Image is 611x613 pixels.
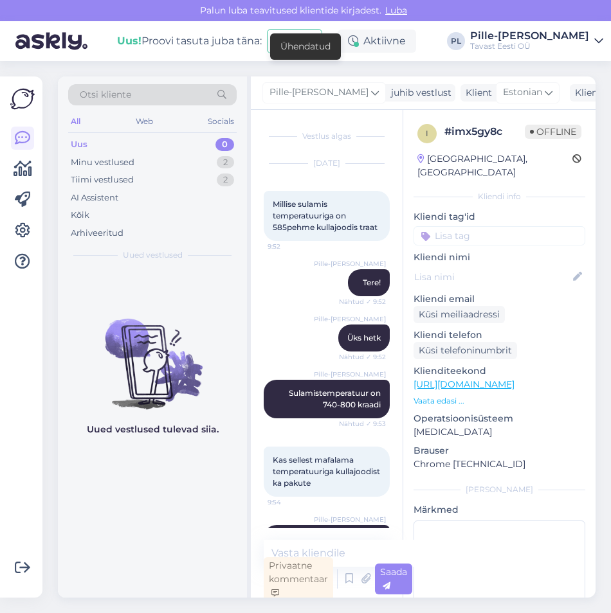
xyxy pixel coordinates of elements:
[347,333,381,342] span: Üks hetk
[414,251,585,264] p: Kliendi nimi
[414,292,585,306] p: Kliendi email
[426,129,428,138] span: i
[264,157,390,169] div: [DATE]
[289,388,383,409] span: Sulamistemperatuur on 740-800 kraadi
[71,227,123,240] div: Arhiveeritud
[338,297,386,306] span: Nähtud ✓ 9:52
[414,210,585,224] p: Kliendi tag'id
[117,35,141,47] b: Uus!
[268,242,316,251] span: 9:52
[447,32,465,50] div: PL
[314,369,386,379] span: Pille-[PERSON_NAME]
[414,306,505,323] div: Küsi meiliaadressi
[268,497,316,507] span: 9:54
[363,278,381,287] span: Tere!
[117,33,262,49] div: Proovi tasuta juba täna:
[444,124,525,139] div: # imx5gy8c
[80,88,131,102] span: Otsi kliente
[314,515,386,524] span: Pille-[PERSON_NAME]
[525,125,581,139] span: Offline
[414,342,517,359] div: Küsi telefoninumbrit
[414,395,585,407] p: Vaata edasi ...
[68,113,83,130] div: All
[273,455,382,488] span: Kas sellest mafalama temperatuuriga kullajoodist ka pakute
[123,249,183,261] span: Uued vestlused
[264,557,333,601] div: Privaatne kommentaar
[71,138,87,151] div: Uus
[338,352,386,362] span: Nähtud ✓ 9:52
[10,87,35,111] img: Askly Logo
[217,173,234,186] div: 2
[273,199,378,232] span: Millise sulamis temperatuuriga on 585pehme kullajoodis traat
[470,41,589,51] div: Tavast Eesti OÜ
[381,4,411,16] span: Luba
[380,566,407,591] span: Saada
[461,86,492,100] div: Klient
[414,364,585,378] p: Klienditeekond
[503,85,542,100] span: Estonian
[71,209,89,222] div: Kõik
[87,423,219,436] p: Uued vestlused tulevad siia.
[414,191,585,202] div: Kliendi info
[414,444,585,458] p: Brauser
[470,31,603,51] a: Pille-[PERSON_NAME]Tavast Eesti OÜ
[338,419,386,429] span: Nähtud ✓ 9:53
[414,378,515,390] a: [URL][DOMAIN_NAME]
[314,314,386,324] span: Pille-[PERSON_NAME]
[71,191,118,204] div: AI Assistent
[414,425,585,439] p: [MEDICAL_DATA]
[338,30,416,53] div: Aktiivne
[414,484,585,495] div: [PERSON_NAME]
[414,458,585,471] p: Chrome [TECHNICAL_ID]
[71,156,134,169] div: Minu vestlused
[417,152,572,179] div: [GEOGRAPHIC_DATA], [GEOGRAPHIC_DATA]
[414,328,585,342] p: Kliendi telefon
[217,156,234,169] div: 2
[71,173,134,186] div: Tiimi vestlused
[414,270,570,284] input: Lisa nimi
[414,226,585,245] input: Lisa tag
[314,259,386,269] span: Pille-[PERSON_NAME]
[414,503,585,517] p: Märkmed
[280,40,331,53] div: Ühendatud
[269,85,369,100] span: Pille-[PERSON_NAME]
[58,296,247,411] img: No chats
[215,138,234,151] div: 0
[133,113,156,130] div: Web
[386,86,451,100] div: juhib vestlust
[264,130,390,142] div: Vestlus algas
[414,412,585,425] p: Operatsioonisüsteem
[205,113,237,130] div: Socials
[470,31,589,41] div: Pille-[PERSON_NAME]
